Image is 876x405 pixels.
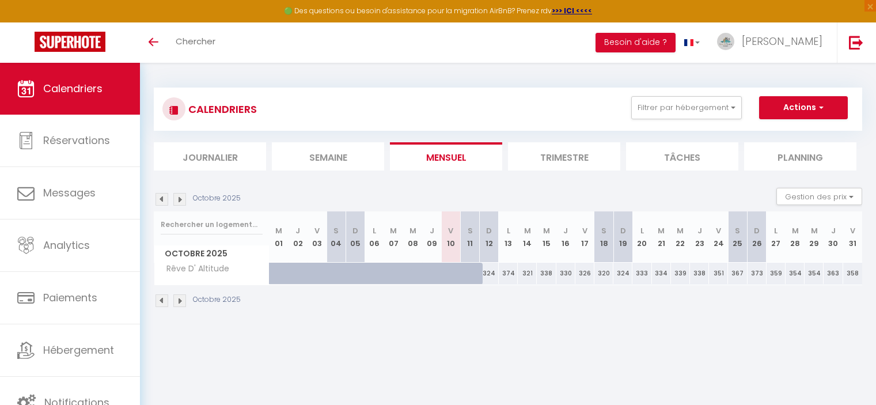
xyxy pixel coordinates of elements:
[193,294,241,305] p: Octobre 2025
[499,211,518,263] th: 13
[524,225,531,236] abbr: M
[333,225,339,236] abbr: S
[43,290,97,305] span: Paiements
[652,263,671,284] div: 334
[556,211,575,263] th: 16
[373,225,376,236] abbr: L
[717,33,734,50] img: ...
[575,263,594,284] div: 326
[831,225,836,236] abbr: J
[594,263,613,284] div: 320
[850,225,855,236] abbr: V
[748,263,767,284] div: 373
[156,263,232,275] span: Rêve D' Altitude
[626,142,738,171] li: Tâches
[716,225,721,236] abbr: V
[384,211,403,263] th: 07
[776,188,862,205] button: Gestion des prix
[786,211,805,263] th: 28
[270,211,289,263] th: 01
[658,225,665,236] abbr: M
[690,211,709,263] th: 23
[563,225,568,236] abbr: J
[154,142,266,171] li: Journalier
[754,225,760,236] abbr: D
[811,225,818,236] abbr: M
[537,211,556,263] th: 15
[518,263,537,284] div: 321
[786,263,805,284] div: 354
[709,263,728,284] div: 351
[843,211,862,263] th: 31
[308,211,327,263] th: 03
[767,211,786,263] th: 27
[805,211,824,263] th: 29
[543,225,550,236] abbr: M
[486,225,492,236] abbr: D
[499,263,518,284] div: 374
[448,225,453,236] abbr: V
[314,225,320,236] abbr: V
[728,211,747,263] th: 25
[843,263,862,284] div: 358
[352,225,358,236] abbr: D
[508,142,620,171] li: Trimestre
[409,225,416,236] abbr: M
[652,211,671,263] th: 21
[671,211,690,263] th: 22
[154,245,269,262] span: Octobre 2025
[632,211,651,263] th: 20
[295,225,300,236] abbr: J
[43,238,90,252] span: Analytics
[709,211,728,263] th: 24
[43,343,114,357] span: Hébergement
[167,22,224,63] a: Chercher
[430,225,434,236] abbr: J
[671,263,690,284] div: 339
[480,263,499,284] div: 324
[849,35,863,50] img: logout
[594,211,613,263] th: 18
[390,142,502,171] li: Mensuel
[461,211,480,263] th: 11
[767,263,786,284] div: 359
[468,225,473,236] abbr: S
[176,35,215,47] span: Chercher
[327,211,346,263] th: 04
[422,211,441,263] th: 09
[272,142,384,171] li: Semaine
[613,263,632,284] div: 324
[596,33,676,52] button: Besoin d'aide ?
[390,225,397,236] abbr: M
[403,211,422,263] th: 08
[735,225,740,236] abbr: S
[744,142,856,171] li: Planning
[613,211,632,263] th: 19
[35,32,105,52] img: Super Booking
[161,214,263,235] input: Rechercher un logement...
[677,225,684,236] abbr: M
[690,263,709,284] div: 338
[631,96,742,119] button: Filtrer par hébergement
[346,211,365,263] th: 05
[507,225,510,236] abbr: L
[289,211,308,263] th: 02
[480,211,499,263] th: 12
[728,263,747,284] div: 367
[575,211,594,263] th: 17
[792,225,799,236] abbr: M
[620,225,626,236] abbr: D
[43,186,96,200] span: Messages
[518,211,537,263] th: 14
[43,133,110,147] span: Réservations
[708,22,837,63] a: ... [PERSON_NAME]
[365,211,384,263] th: 06
[805,263,824,284] div: 354
[697,225,702,236] abbr: J
[774,225,778,236] abbr: L
[441,211,460,263] th: 10
[552,6,592,16] a: >>> ICI <<<<
[632,263,651,284] div: 333
[824,263,843,284] div: 363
